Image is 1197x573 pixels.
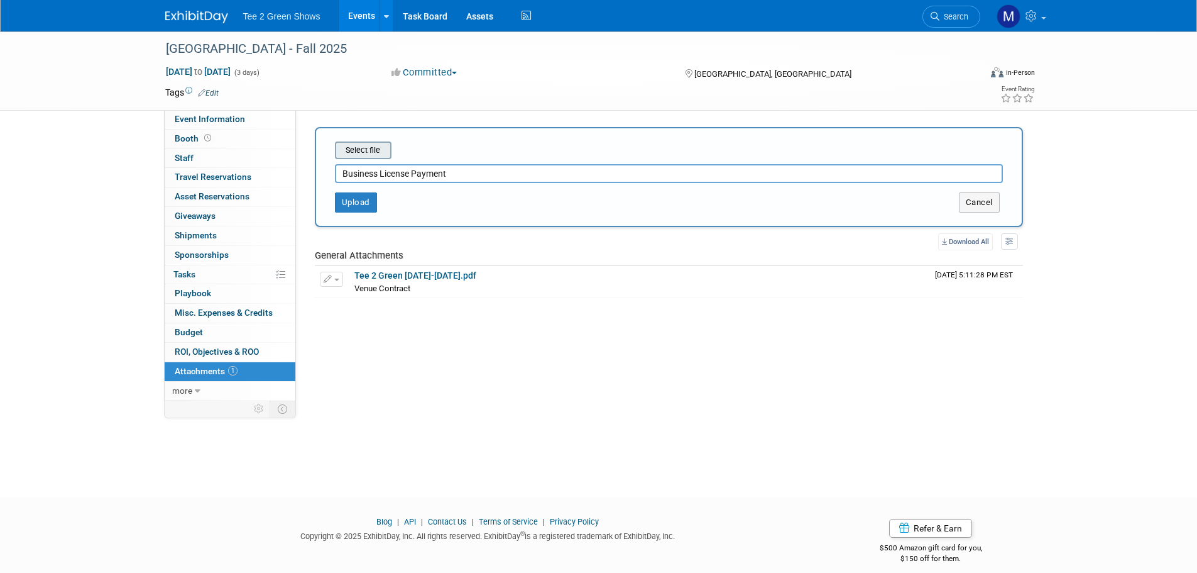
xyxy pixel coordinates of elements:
a: Misc. Expenses & Credits [165,304,295,323]
div: Event Format [906,65,1036,84]
input: Enter description [335,164,1003,183]
a: Blog [376,517,392,526]
a: Attachments1 [165,362,295,381]
span: Playbook [175,288,211,298]
span: Staff [175,153,194,163]
span: to [192,67,204,77]
a: Edit [198,89,219,97]
span: Travel Reservations [175,172,251,182]
span: Sponsorships [175,250,229,260]
div: In-Person [1005,68,1035,77]
div: Copyright © 2025 ExhibitDay, Inc. All rights reserved. ExhibitDay is a registered trademark of Ex... [165,528,811,542]
a: Travel Reservations [165,168,295,187]
button: Cancel [959,192,1000,213]
a: Contact Us [428,517,467,526]
span: [GEOGRAPHIC_DATA], [GEOGRAPHIC_DATA] [694,69,851,79]
span: Misc. Expenses & Credits [175,308,273,318]
span: more [172,386,192,396]
span: | [394,517,402,526]
a: API [404,517,416,526]
img: ExhibitDay [165,11,228,23]
span: General Attachments [315,250,403,261]
span: | [418,517,426,526]
span: [DATE] [DATE] [165,66,231,77]
a: Terms of Service [479,517,538,526]
div: [GEOGRAPHIC_DATA] - Fall 2025 [161,38,961,60]
a: Playbook [165,284,295,303]
a: Budget [165,323,295,342]
span: Booth not reserved yet [202,133,214,143]
span: Upload Timestamp [935,270,1013,279]
span: 1 [228,366,238,376]
a: more [165,382,295,401]
a: Shipments [165,226,295,245]
a: Privacy Policy [550,517,599,526]
a: Asset Reservations [165,187,295,206]
a: ROI, Objectives & ROO [165,343,295,362]
span: Shipments [175,230,217,240]
a: Download All [938,233,993,250]
a: Staff [165,149,295,168]
td: Personalize Event Tab Strip [248,401,270,417]
span: | [540,517,548,526]
div: $500 Amazon gift card for you, [829,535,1032,564]
a: Tasks [165,265,295,284]
span: Event Information [175,114,245,124]
td: Toggle Event Tabs [270,401,295,417]
a: Sponsorships [165,246,295,265]
span: Search [939,12,968,21]
a: Refer & Earn [889,519,972,538]
button: Committed [387,66,462,79]
span: Giveaways [175,211,216,221]
td: Upload Timestamp [930,266,1023,298]
a: Tee 2 Green [DATE]-[DATE].pdf [354,270,476,281]
span: Budget [175,327,203,337]
div: Event Rating [1000,86,1034,92]
button: Upload [335,192,377,213]
span: ROI, Objectives & ROO [175,347,259,357]
span: Asset Reservations [175,191,249,201]
img: Michael Kruger [997,4,1020,28]
a: Booth [165,130,295,148]
img: Format-Inperson.png [991,67,1003,77]
span: (3 days) [233,69,260,77]
span: Tasks [173,269,195,279]
a: Search [922,6,980,28]
sup: ® [520,530,525,537]
a: Giveaways [165,207,295,226]
span: Tee 2 Green Shows [243,11,320,21]
span: Attachments [175,366,238,376]
a: Event Information [165,110,295,129]
span: Venue Contract [354,284,410,293]
span: | [469,517,477,526]
td: Tags [165,86,219,99]
div: $150 off for them. [829,554,1032,564]
span: Booth [175,133,214,143]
